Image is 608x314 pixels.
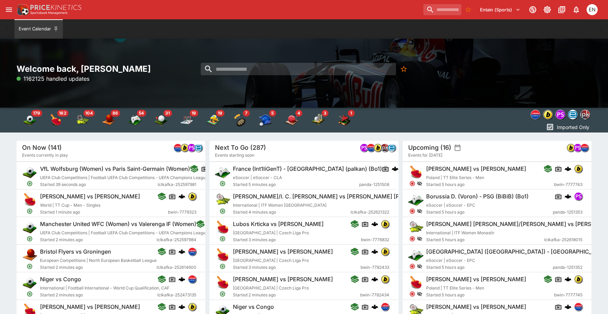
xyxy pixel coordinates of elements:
[416,208,422,214] svg: Hidden
[381,220,390,228] div: bwin
[372,276,379,283] img: logo-cerberus.svg
[40,258,157,263] span: European Competitions | North European Basketball League
[285,113,299,127] img: handball
[382,275,389,283] img: bwin.png
[388,144,395,151] img: betradar.png
[426,193,529,200] h6: Borussia D. (Voron) - PSG (BiBiB) (Bo1)
[426,175,484,180] span: Poland | TT Elite Series - Men
[565,165,571,172] div: cerberus
[541,3,553,16] button: Toggle light/dark mode
[416,236,422,242] svg: Hidden
[188,303,196,311] img: bwin.png
[408,152,442,159] span: Events for [DATE]
[565,276,571,283] div: cerberus
[543,110,553,119] div: bwin
[581,110,590,119] img: pricekinetics.png
[157,292,196,298] span: lclkafka-252473135
[233,203,326,208] span: International | ITF Women [GEOGRAPHIC_DATA]
[295,110,302,117] span: 4
[220,180,226,187] svg: Open
[40,193,140,200] h6: [PERSON_NAME] vs [PERSON_NAME]
[49,113,63,127] img: table_tennis
[351,209,390,216] span: lclkafka-252621322
[128,113,141,127] img: esports
[574,275,582,283] div: bwin
[233,236,361,243] span: Started 3 minutes ago
[220,236,226,242] svg: Open
[367,144,375,151] img: lclkafka.png
[416,181,422,186] svg: Hidden
[178,276,185,283] img: logo-cerberus.svg
[367,144,375,152] div: lclkafka
[188,248,196,255] img: lclkafka.png
[416,291,422,297] svg: Hidden
[372,248,379,255] div: cerberus
[101,113,115,127] div: Basketball
[360,144,368,151] img: pandascore.png
[565,193,571,200] div: cerberus
[426,258,475,263] span: eSoccer | eSoccer - EPC
[17,63,205,74] h2: Welcome back, [PERSON_NAME]
[372,220,379,227] div: cerberus
[178,248,185,255] img: logo-cerberus.svg
[22,144,62,151] h5: On Now (141)
[158,181,196,188] span: lclkafka-252597981
[220,263,226,269] svg: Open
[189,110,198,117] span: 19
[574,303,582,311] div: lclkafka
[575,303,582,311] img: lclkafka.png
[409,236,415,242] svg: Closed
[75,113,89,127] img: tennis
[581,144,588,151] img: lclkafka.png
[17,108,357,133] div: Event type filters
[40,181,158,188] span: Started 39 seconds ago
[215,275,230,290] img: table_tennis.png
[382,248,389,255] img: bwin.png
[426,181,554,188] span: Started 5 hours ago
[544,121,591,133] button: Imported Only
[188,193,196,200] img: bwin.png
[348,110,355,117] span: 1
[463,4,474,15] button: No Bookmarks
[194,144,203,152] div: betradar
[195,144,202,151] img: betradar.png
[557,124,589,131] p: Imported Only
[311,113,325,127] div: Cricket
[408,220,423,235] img: tennis.png
[27,208,33,214] svg: Open
[40,236,157,243] span: Started 2 minutes ago
[137,110,146,117] span: 54
[392,165,399,172] div: cerberus
[543,110,552,119] img: bwin.png
[178,193,185,200] div: cerberus
[30,5,81,10] img: PriceKinetics
[27,291,33,297] svg: Open
[40,220,196,228] h6: Manchester United WFC (Women) vs Valerenga IF (Women)
[372,276,379,283] div: cerberus
[361,236,390,243] span: bwin-7776832
[565,193,571,200] img: logo-cerberus.svg
[554,292,582,298] span: bwin-7777745
[163,110,172,117] span: 31
[157,236,196,243] span: lclkafka-252597984
[178,193,185,200] img: logo-cerberus.svg
[233,285,309,291] span: [GEOGRAPHIC_DATA] | Czech Liga Pro
[574,144,581,151] img: pandascore.png
[531,110,540,119] img: lclkafka.png
[188,303,196,311] div: bwin
[426,203,475,208] span: eSoccer | eSoccer - EPC
[3,3,15,16] button: open drawer
[361,264,390,271] span: bwin-7782433
[22,247,37,263] img: basketball.png
[381,144,389,151] img: pricekinetics.png
[180,144,189,152] div: bwin
[157,264,196,271] span: lclkafka-252614600
[178,303,185,310] img: logo-cerberus.svg
[233,113,246,127] div: Darts
[382,220,389,228] img: bwin.png
[243,110,250,117] span: 7
[83,110,95,117] span: 104
[215,220,230,235] img: table_tennis.png
[360,144,368,152] div: pandascore
[408,144,451,151] h5: Upcoming (16)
